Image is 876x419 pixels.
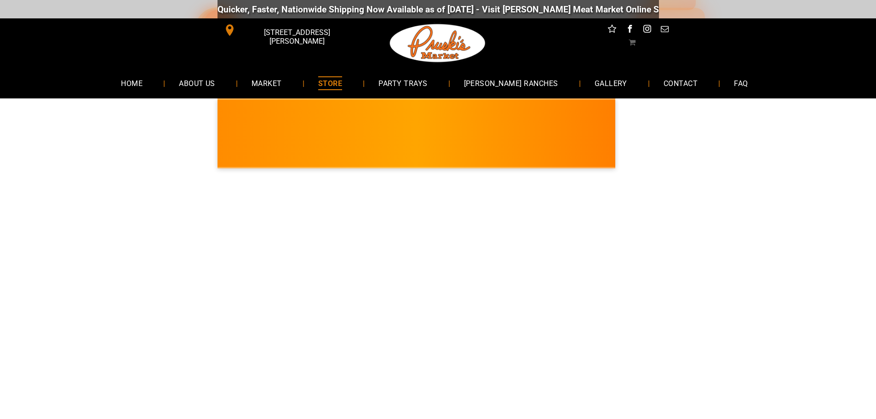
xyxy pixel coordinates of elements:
[650,71,711,95] a: CONTACT
[218,4,774,15] div: Quicker, Faster, Nationwide Shipping Now Available as of [DATE] - Visit [PERSON_NAME] Meat Market...
[218,23,358,37] a: [STREET_ADDRESS][PERSON_NAME]
[388,18,487,68] img: Pruski-s+Market+HQ+Logo2-1920w.png
[658,23,670,37] a: email
[238,71,296,95] a: MARKET
[165,71,229,95] a: ABOUT US
[450,71,572,95] a: [PERSON_NAME] RANCHES
[365,71,441,95] a: PARTY TRAYS
[720,71,761,95] a: FAQ
[107,71,156,95] a: HOME
[237,23,356,50] span: [STREET_ADDRESS][PERSON_NAME]
[606,23,618,37] a: Social network
[641,23,653,37] a: instagram
[581,71,641,95] a: GALLERY
[304,71,356,95] a: STORE
[624,23,636,37] a: facebook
